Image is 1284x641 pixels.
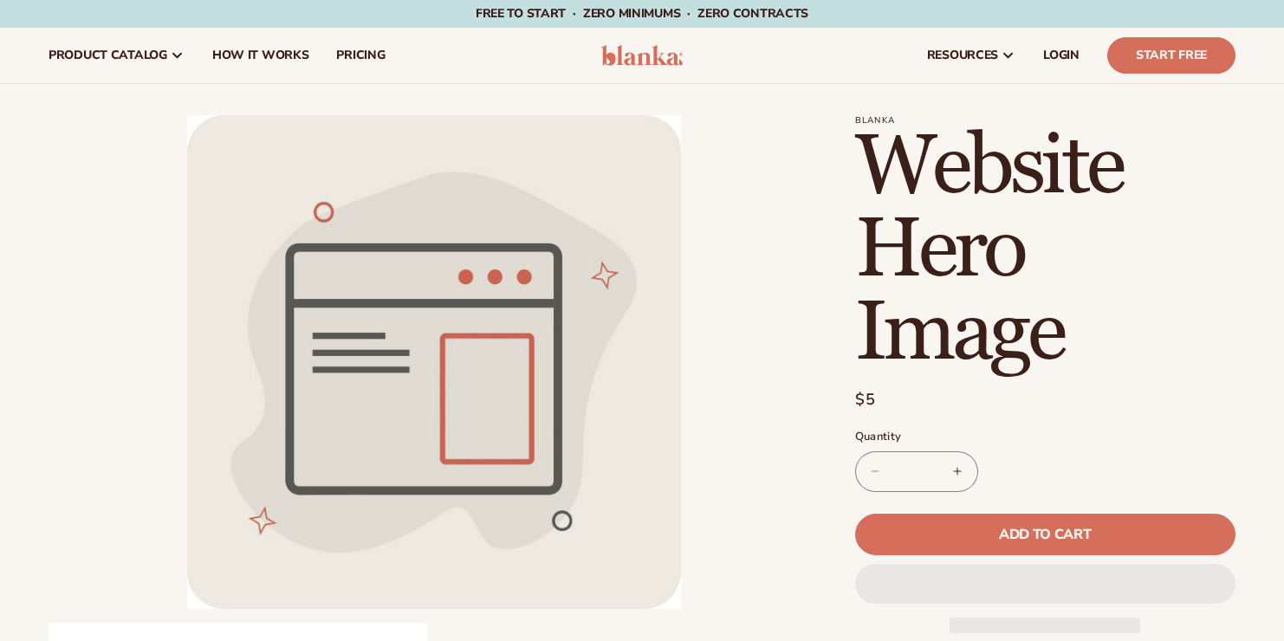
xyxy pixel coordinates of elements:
span: Free to start · ZERO minimums · ZERO contracts [476,5,808,22]
p: Blanka [855,115,1236,126]
span: resources [927,49,998,62]
h1: Website Hero Image [855,126,1236,375]
a: pricing [322,28,399,83]
a: product catalog [35,28,198,83]
span: How It Works [212,49,309,62]
span: LOGIN [1043,49,1080,62]
a: How It Works [198,28,323,83]
img: logo [601,45,684,66]
a: LOGIN [1029,28,1093,83]
span: $5 [855,388,877,411]
span: pricing [336,49,385,62]
a: resources [913,28,1029,83]
span: Add to cart [999,528,1091,541]
a: Start Free [1107,37,1235,74]
button: Add to cart [855,514,1236,555]
label: Quantity [855,429,1236,446]
span: product catalog [49,49,167,62]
